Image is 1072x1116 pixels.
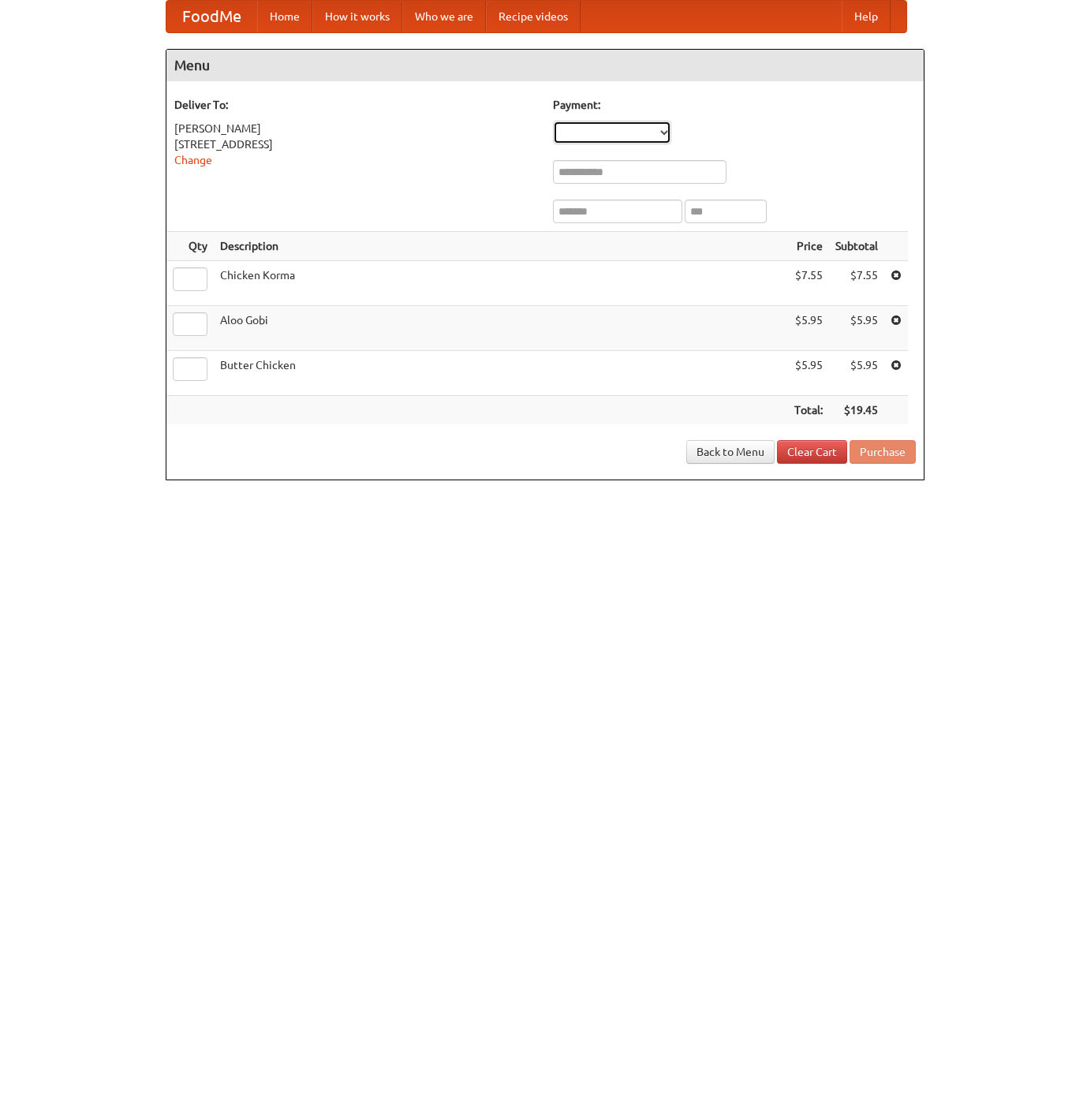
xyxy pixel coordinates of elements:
a: How it works [312,1,402,32]
th: Qty [166,232,214,261]
th: Price [788,232,829,261]
a: FoodMe [166,1,257,32]
th: Subtotal [829,232,884,261]
td: $5.95 [788,306,829,351]
td: Chicken Korma [214,261,788,306]
td: Aloo Gobi [214,306,788,351]
a: Who we are [402,1,486,32]
h4: Menu [166,50,924,81]
a: Help [842,1,891,32]
th: $19.45 [829,396,884,425]
td: $5.95 [829,306,884,351]
h5: Payment: [553,97,916,113]
h5: Deliver To: [174,97,537,113]
td: $5.95 [788,351,829,396]
a: Change [174,154,212,166]
button: Purchase [850,440,916,464]
a: Clear Cart [777,440,847,464]
th: Description [214,232,788,261]
a: Home [257,1,312,32]
td: $7.55 [829,261,884,306]
th: Total: [788,396,829,425]
td: Butter Chicken [214,351,788,396]
a: Recipe videos [486,1,581,32]
td: $7.55 [788,261,829,306]
a: Back to Menu [686,440,775,464]
div: [PERSON_NAME] [174,121,537,136]
div: [STREET_ADDRESS] [174,136,537,152]
td: $5.95 [829,351,884,396]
